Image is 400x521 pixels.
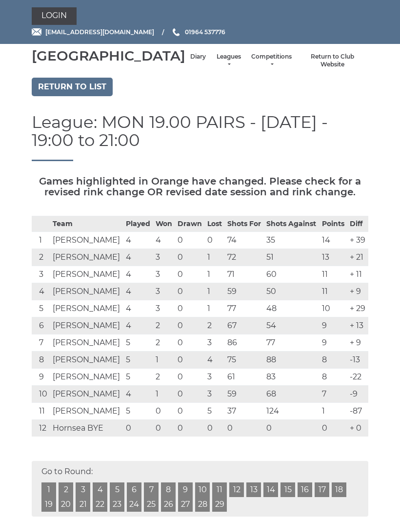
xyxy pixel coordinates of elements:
td: 7 [32,334,50,351]
td: 5 [123,334,153,351]
td: + 13 [347,317,368,334]
td: 4 [123,385,153,402]
a: 19 [41,497,56,512]
td: 12 [32,419,50,437]
td: 4 [123,231,153,249]
td: + 11 [347,266,368,283]
td: 1 [153,385,175,402]
img: Email [32,28,41,36]
td: 11 [320,283,347,300]
td: 48 [264,300,320,317]
td: 60 [264,266,320,283]
td: 4 [123,266,153,283]
a: 13 [246,482,261,497]
th: Drawn [175,216,205,231]
td: 7 [320,385,347,402]
td: 0 [225,419,264,437]
td: 5 [123,351,153,368]
td: 5 [123,368,153,385]
td: 2 [153,334,175,351]
td: 1 [205,300,225,317]
h5: Games highlighted in Orange have changed. Please check for a revised rink change OR revised date ... [32,176,368,197]
a: 6 [127,482,141,497]
td: 1 [205,283,225,300]
a: Diary [190,53,206,61]
td: [PERSON_NAME] [50,368,124,385]
a: 15 [280,482,295,497]
td: 1 [320,402,347,419]
th: Won [153,216,175,231]
a: 3 [76,482,90,497]
td: 4 [153,231,175,249]
th: Played [123,216,153,231]
a: 22 [93,497,107,512]
td: [PERSON_NAME] [50,317,124,334]
td: 50 [264,283,320,300]
td: 75 [225,351,264,368]
td: 61 [225,368,264,385]
a: 18 [332,482,346,497]
td: 0 [320,419,347,437]
td: 5 [32,300,50,317]
td: -22 [347,368,368,385]
td: 8 [32,351,50,368]
td: 3 [205,385,225,402]
td: -9 [347,385,368,402]
td: 67 [225,317,264,334]
a: 25 [144,497,159,512]
td: 77 [225,300,264,317]
a: 5 [110,482,124,497]
a: 1 [41,482,56,497]
td: 5 [123,402,153,419]
td: 88 [264,351,320,368]
h1: League: MON 19.00 PAIRS - [DATE] - 19:00 to 21:00 [32,113,368,161]
th: Team [50,216,124,231]
td: 54 [264,317,320,334]
td: 1 [205,266,225,283]
a: Leagues [216,53,241,69]
td: 3 [205,334,225,351]
td: 124 [264,402,320,419]
td: [PERSON_NAME] [50,249,124,266]
div: [GEOGRAPHIC_DATA] [32,48,185,63]
td: 2 [153,317,175,334]
a: Phone us 01964 537776 [171,27,225,37]
a: 17 [315,482,329,497]
td: 72 [225,249,264,266]
td: 59 [225,385,264,402]
td: 74 [225,231,264,249]
td: 5 [205,402,225,419]
td: 68 [264,385,320,402]
td: 2 [32,249,50,266]
td: + 9 [347,283,368,300]
td: + 9 [347,334,368,351]
td: 11 [32,402,50,419]
a: 14 [263,482,278,497]
a: Return to list [32,78,113,96]
td: 2 [153,368,175,385]
a: 23 [110,497,124,512]
td: 0 [175,402,205,419]
a: 26 [161,497,176,512]
a: 8 [161,482,176,497]
td: 4 [123,317,153,334]
td: [PERSON_NAME] [50,351,124,368]
td: [PERSON_NAME] [50,266,124,283]
td: 4 [123,300,153,317]
td: 8 [320,351,347,368]
a: 12 [229,482,244,497]
td: 0 [175,334,205,351]
td: -87 [347,402,368,419]
td: 0 [175,419,205,437]
td: [PERSON_NAME] [50,402,124,419]
th: Diff [347,216,368,231]
td: 3 [32,266,50,283]
td: 3 [153,300,175,317]
td: 10 [320,300,347,317]
th: Points [320,216,347,231]
td: 6 [32,317,50,334]
td: 35 [264,231,320,249]
td: 59 [225,283,264,300]
td: 0 [264,419,320,437]
td: 3 [205,368,225,385]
